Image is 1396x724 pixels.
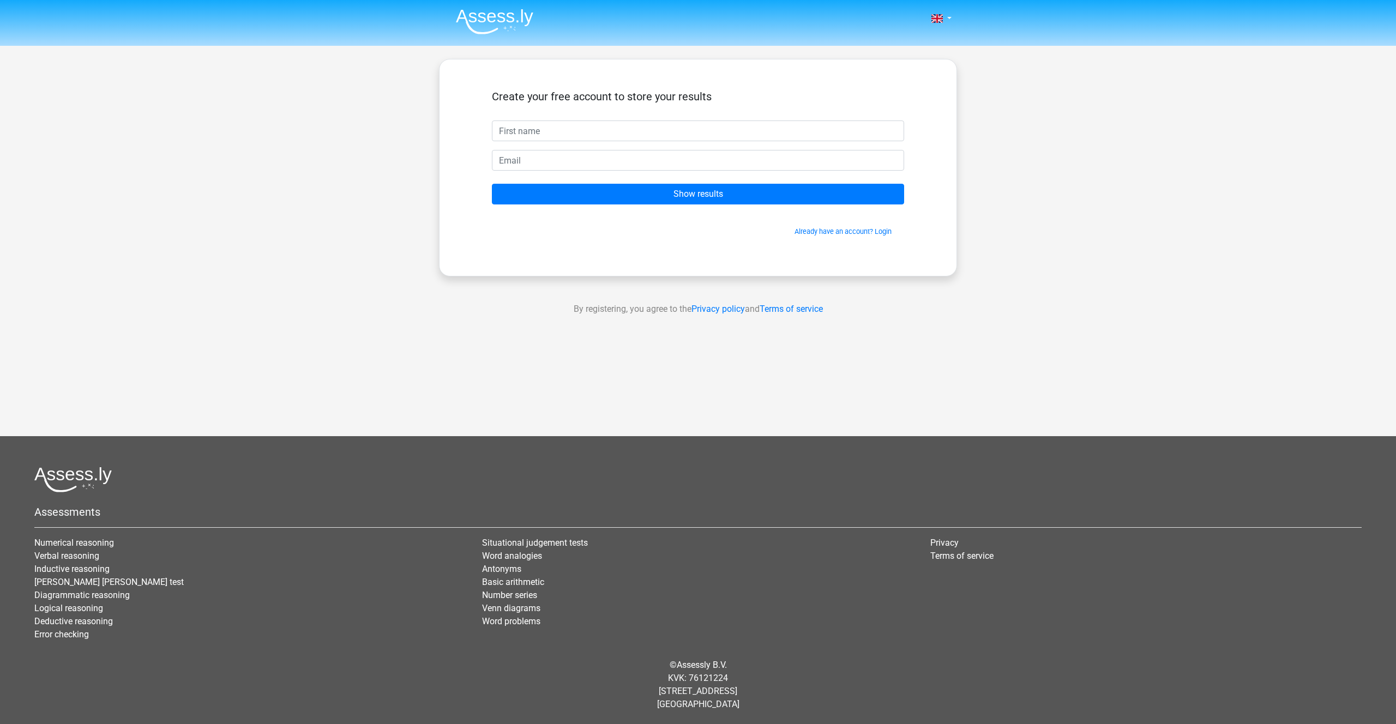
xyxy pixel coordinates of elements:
a: Verbal reasoning [34,551,99,561]
a: Already have an account? Login [795,227,892,236]
a: Privacy policy [691,304,745,314]
a: Diagrammatic reasoning [34,590,130,600]
a: Situational judgement tests [482,538,588,548]
a: Venn diagrams [482,603,540,613]
a: Word analogies [482,551,542,561]
div: © KVK: 76121224 [STREET_ADDRESS] [GEOGRAPHIC_DATA] [26,650,1370,720]
a: Inductive reasoning [34,564,110,574]
input: Email [492,150,904,171]
a: Privacy [930,538,959,548]
a: Error checking [34,629,89,639]
a: Terms of service [760,304,823,314]
a: Terms of service [930,551,994,561]
a: Deductive reasoning [34,616,113,626]
a: Numerical reasoning [34,538,114,548]
a: Number series [482,590,537,600]
input: Show results [492,184,904,204]
h5: Assessments [34,505,1362,518]
a: Basic arithmetic [482,577,544,587]
a: [PERSON_NAME] [PERSON_NAME] test [34,577,184,587]
a: Assessly B.V. [677,660,727,670]
h5: Create your free account to store your results [492,90,904,103]
img: Assessly [456,9,533,34]
a: Antonyms [482,564,521,574]
input: First name [492,120,904,141]
img: Assessly logo [34,467,112,492]
a: Word problems [482,616,540,626]
a: Logical reasoning [34,603,103,613]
